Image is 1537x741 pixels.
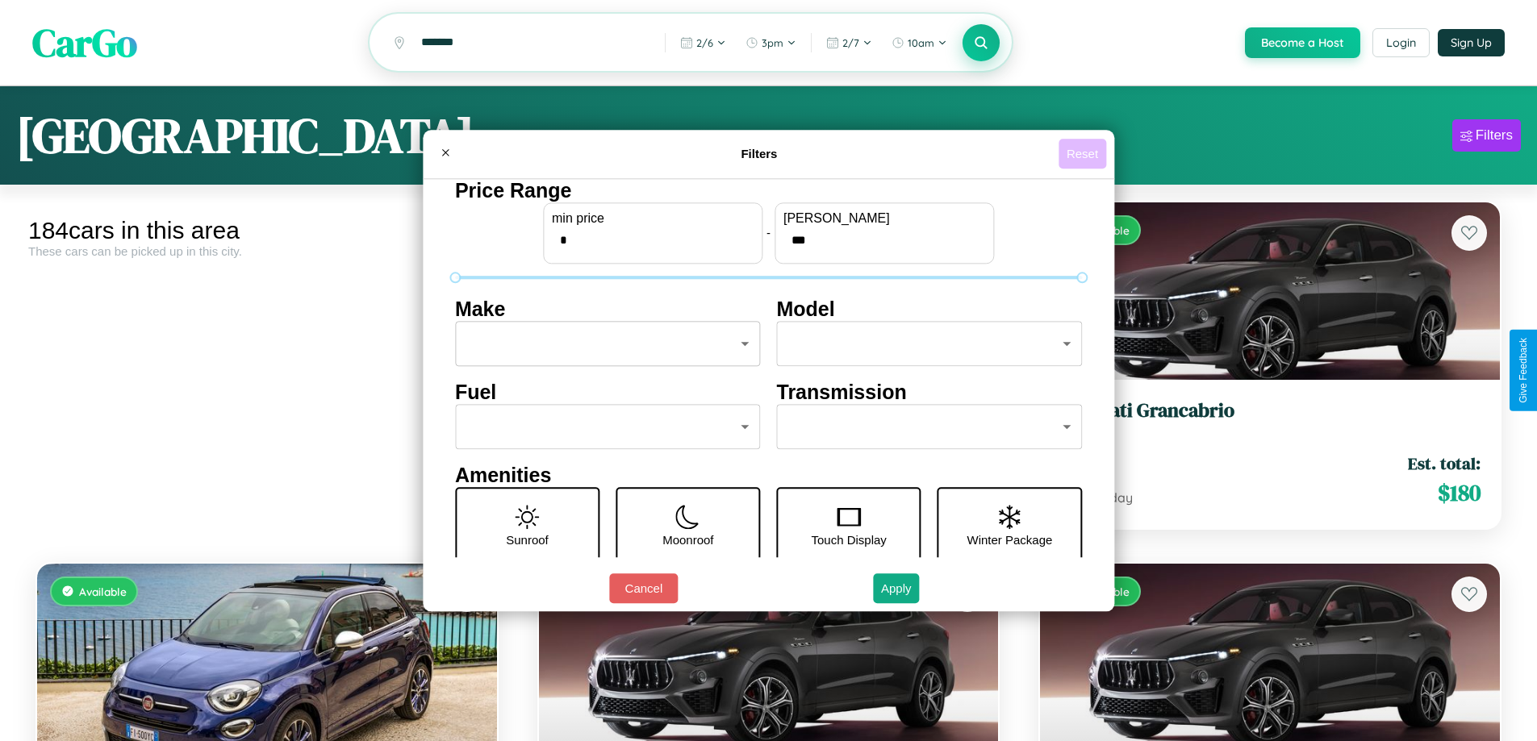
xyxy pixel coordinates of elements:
h4: Fuel [455,381,761,404]
div: These cars can be picked up in this city. [28,244,506,258]
button: 2/7 [818,30,880,56]
div: 184 cars in this area [28,217,506,244]
p: Moonroof [662,529,713,551]
h3: Maserati Grancabrio [1059,399,1481,423]
h4: Make [455,298,761,321]
p: Winter Package [967,529,1053,551]
a: Maserati Grancabrio2024 [1059,399,1481,439]
span: / day [1099,489,1133,506]
div: Give Feedback [1518,338,1529,403]
h1: [GEOGRAPHIC_DATA] [16,102,474,169]
h4: Filters [460,147,1059,160]
span: 10am [908,36,934,49]
button: Become a Host [1245,27,1360,58]
p: Touch Display [811,529,886,551]
button: Apply [873,573,920,603]
span: 2 / 7 [842,36,859,49]
button: 3pm [737,30,804,56]
span: CarGo [32,16,137,69]
span: 3pm [762,36,783,49]
span: $ 180 [1438,477,1481,509]
button: Filters [1452,119,1521,152]
span: 2 / 6 [696,36,713,49]
h4: Model [777,298,1083,321]
button: 2/6 [672,30,734,56]
p: - [766,222,771,244]
button: Reset [1059,139,1106,169]
div: Filters [1476,127,1513,144]
h4: Price Range [455,179,1082,202]
p: Sunroof [506,529,549,551]
button: Login [1372,28,1430,57]
span: Est. total: [1408,452,1481,475]
h4: Amenities [455,464,1082,487]
span: Available [79,585,127,598]
label: min price [552,211,754,226]
button: Cancel [609,573,678,603]
button: 10am [883,30,955,56]
h4: Transmission [777,381,1083,404]
label: [PERSON_NAME] [783,211,985,226]
button: Sign Up [1438,29,1505,56]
